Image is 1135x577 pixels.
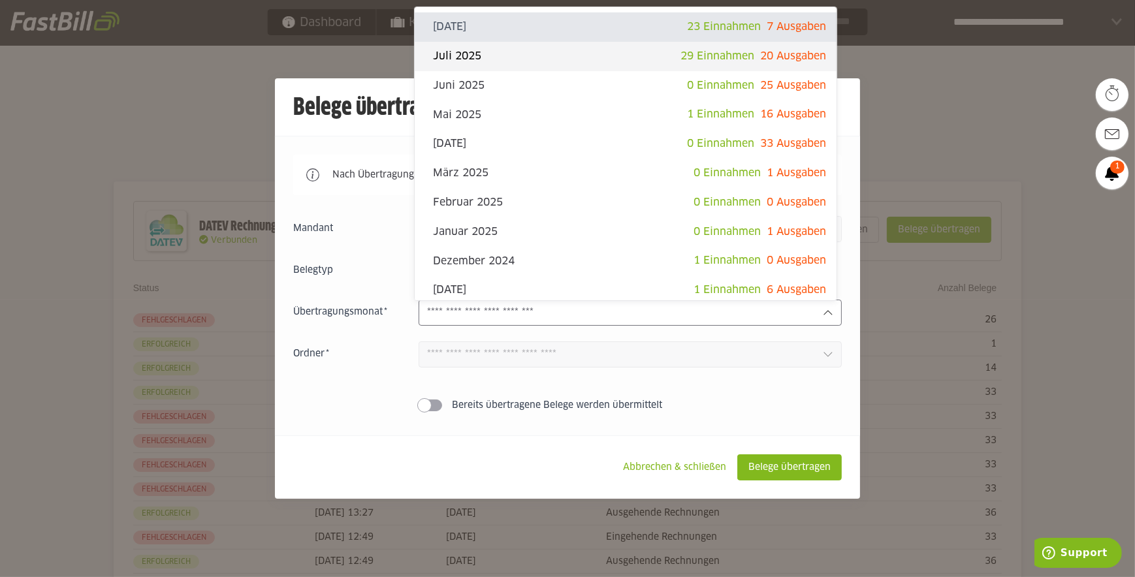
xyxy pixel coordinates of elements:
[767,285,826,295] span: 6 Ausgaben
[415,12,837,42] sl-option: [DATE]
[760,138,826,149] span: 33 Ausgaben
[612,454,737,480] sl-button: Abbrechen & schließen
[760,51,826,61] span: 20 Ausgaben
[767,226,826,237] span: 1 Ausgaben
[1096,157,1128,189] a: 1
[415,42,837,71] sl-option: Juli 2025
[760,80,826,91] span: 25 Ausgaben
[760,109,826,119] span: 16 Ausgaben
[767,168,826,178] span: 1 Ausgaben
[1034,538,1122,570] iframe: Öffnet ein Widget, in dem Sie weitere Informationen finden
[687,22,761,32] span: 23 Einnahmen
[687,109,754,119] span: 1 Einnahmen
[415,159,837,188] sl-option: März 2025
[415,246,837,275] sl-option: Dezember 2024
[293,399,842,412] sl-switch: Bereits übertragene Belege werden übermittelt
[694,285,761,295] span: 1 Einnahmen
[694,226,761,237] span: 0 Einnahmen
[767,22,826,32] span: 7 Ausgaben
[694,168,761,178] span: 0 Einnahmen
[415,217,837,247] sl-option: Januar 2025
[415,100,837,129] sl-option: Mai 2025
[680,51,754,61] span: 29 Einnahmen
[1110,161,1125,174] span: 1
[767,255,826,266] span: 0 Ausgaben
[415,275,837,305] sl-option: [DATE]
[694,255,761,266] span: 1 Einnahmen
[737,454,842,480] sl-button: Belege übertragen
[687,138,754,149] span: 0 Einnahmen
[687,80,754,91] span: 0 Einnahmen
[415,129,837,159] sl-option: [DATE]
[415,71,837,101] sl-option: Juni 2025
[767,197,826,208] span: 0 Ausgaben
[694,197,761,208] span: 0 Einnahmen
[415,188,837,217] sl-option: Februar 2025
